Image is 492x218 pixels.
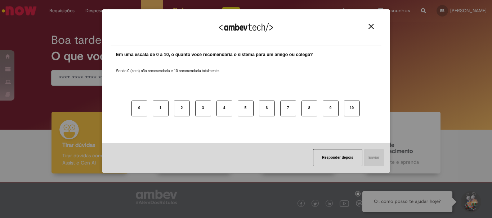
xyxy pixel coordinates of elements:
[131,101,147,116] button: 0
[301,101,317,116] button: 8
[153,101,169,116] button: 1
[195,101,211,116] button: 3
[174,101,190,116] button: 2
[216,101,232,116] button: 4
[366,23,376,29] button: Close
[323,101,339,116] button: 9
[116,51,313,58] label: Em uma escala de 0 a 10, o quanto você recomendaria o sistema para um amigo ou colega?
[238,101,254,116] button: 5
[368,24,374,29] img: Close
[313,149,362,166] button: Responder depois
[280,101,296,116] button: 7
[259,101,275,116] button: 6
[116,60,220,74] label: Sendo 0 (zero) não recomendaria e 10 recomendaria totalmente.
[219,23,273,32] img: Logo Ambevtech
[344,101,360,116] button: 10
